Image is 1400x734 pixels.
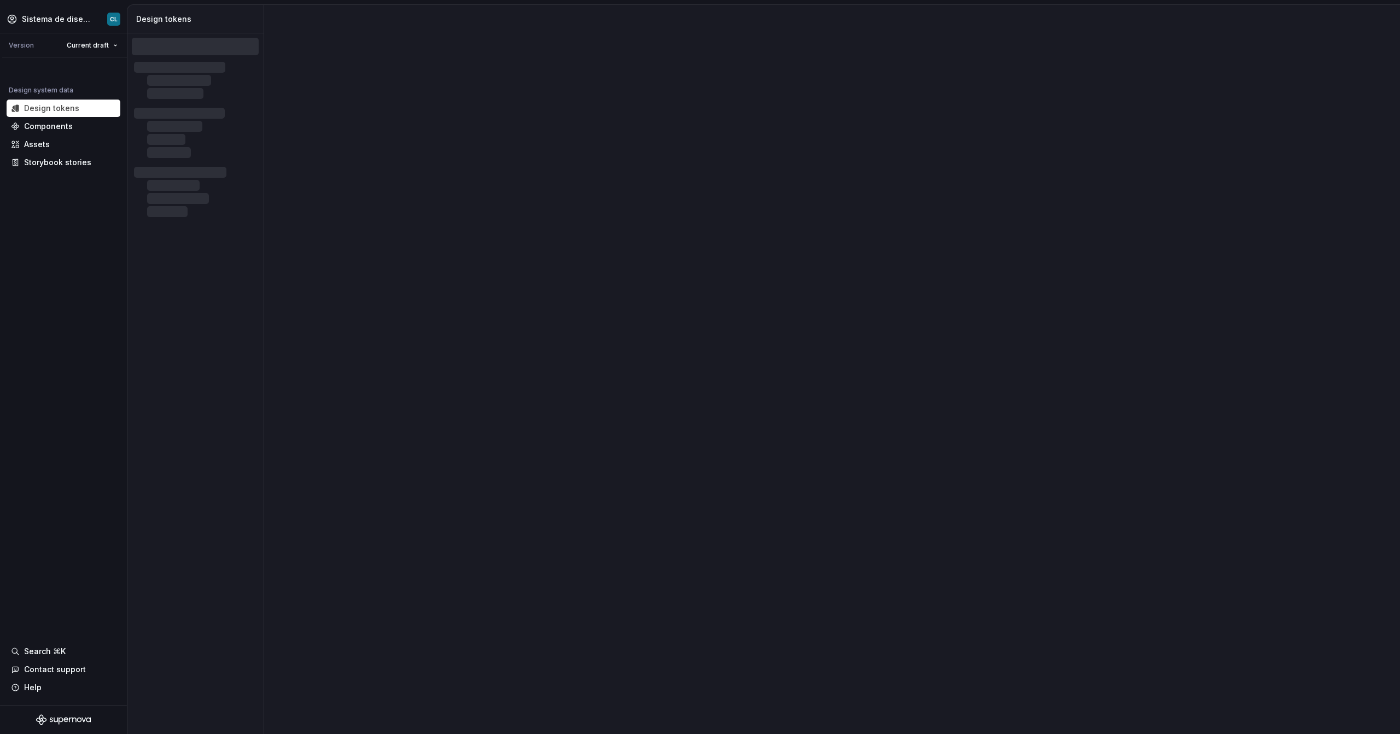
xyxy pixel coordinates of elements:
[67,41,109,50] span: Current draft
[9,41,34,50] div: Version
[7,100,120,117] a: Design tokens
[24,682,42,693] div: Help
[7,118,120,135] a: Components
[7,643,120,660] button: Search ⌘K
[62,38,122,53] button: Current draft
[7,679,120,696] button: Help
[36,714,91,725] svg: Supernova Logo
[9,86,73,95] div: Design system data
[7,661,120,678] button: Contact support
[7,154,120,171] a: Storybook stories
[2,7,125,31] button: Sistema de diseño IberiaCL
[24,646,66,657] div: Search ⌘K
[110,15,118,24] div: CL
[7,136,120,153] a: Assets
[22,14,92,25] div: Sistema de diseño Iberia
[24,139,50,150] div: Assets
[24,103,79,114] div: Design tokens
[136,14,259,25] div: Design tokens
[24,121,73,132] div: Components
[24,664,86,675] div: Contact support
[24,157,91,168] div: Storybook stories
